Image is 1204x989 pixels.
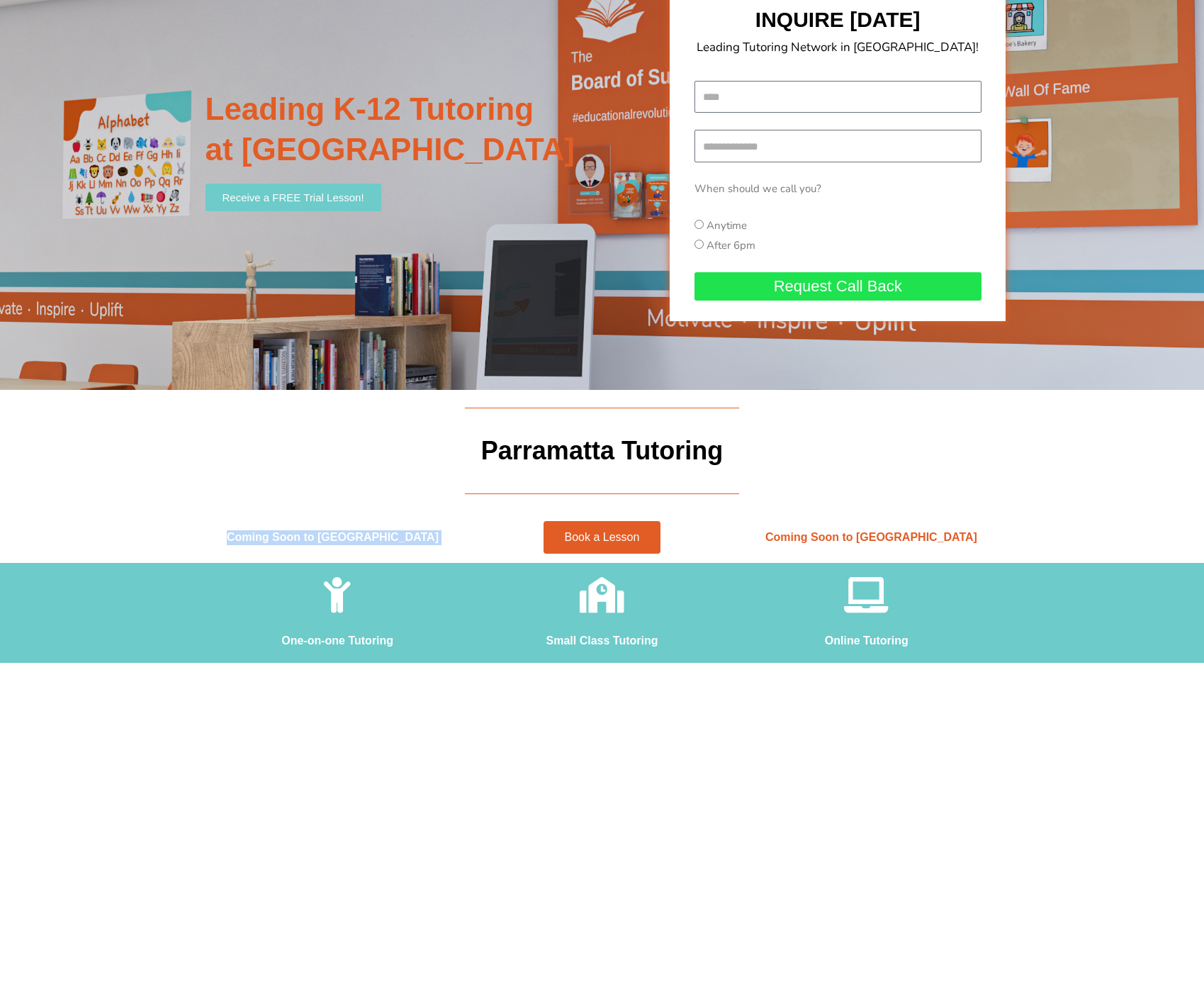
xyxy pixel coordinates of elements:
button: Request Call Back [694,272,981,301]
span: Request Call Back [774,279,902,294]
h2: Leading K-12 Tutoring at [GEOGRAPHIC_DATA] [206,89,663,169]
h2: Online Tutoring [741,634,991,649]
h2: One-on-one Tutoring [213,634,463,649]
h2: Small Class Tutoring [477,634,727,649]
label: After 6pm [707,238,755,252]
h2: INQUIRE [DATE] [677,6,998,33]
span: Receive a FREE Trial Lesson! [223,192,364,203]
a: Receive a FREE Trial Lesson! [206,184,381,211]
h1: Parramatta Tutoring [7,433,1197,469]
div: When should we call you? [691,179,985,199]
form: New Form [694,81,981,318]
label: Anytime [707,218,747,233]
span: Coming Soon to [GEOGRAPHIC_DATA] [765,531,977,543]
a: Book a Lesson [544,521,661,554]
iframe: Chat Widget [961,829,1204,989]
span: Book a Lesson [565,532,640,543]
p: Leading Tutoring Network in [GEOGRAPHIC_DATA]! [666,36,1009,59]
h2: Coming Soon to [GEOGRAPHIC_DATA] [206,530,461,545]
